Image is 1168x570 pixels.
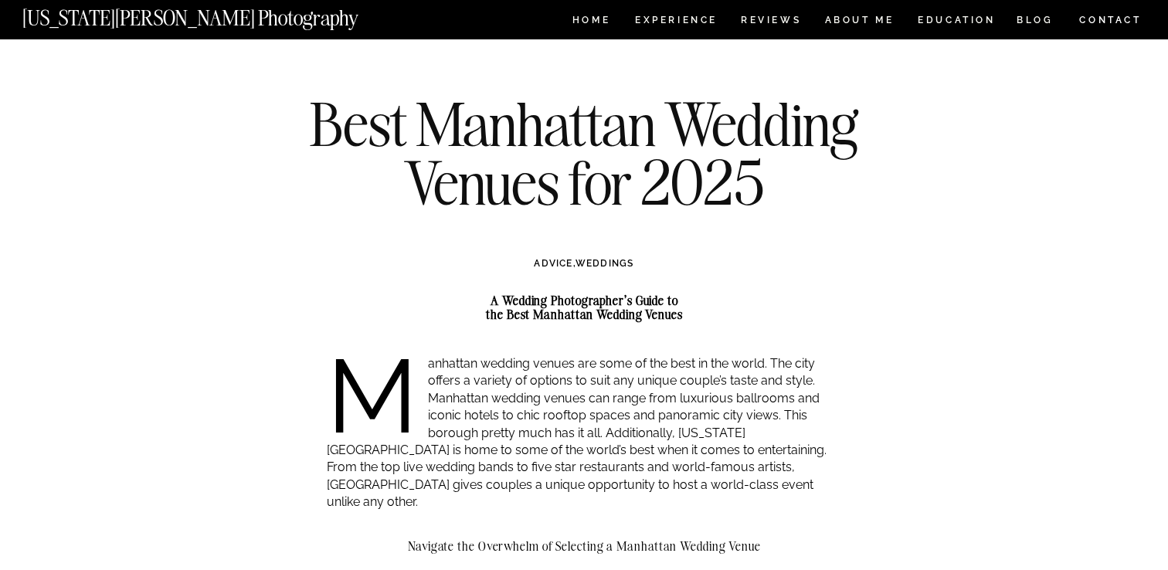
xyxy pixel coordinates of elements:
a: ADVICE [534,258,572,269]
p: Manhattan wedding venues are some of the best in the world. The city offers a variety of options ... [327,355,842,511]
h1: Best Manhattan Wedding Venues for 2025 [304,95,864,212]
a: BLOG [1017,15,1054,29]
a: [US_STATE][PERSON_NAME] Photography [22,8,410,21]
a: WEDDINGS [576,258,634,269]
h2: Navigate the Overwhelm of Selecting a Manhattan Wedding Venue [327,539,842,553]
a: REVIEWS [741,15,799,29]
a: Experience [635,15,716,29]
h3: , [359,256,809,270]
a: CONTACT [1078,12,1143,29]
a: EDUCATION [916,15,997,29]
a: ABOUT ME [824,15,895,29]
strong: A Wedding Photographer’s Guide to the Best Manhattan Wedding Venues [486,293,683,322]
a: HOME [569,15,613,29]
